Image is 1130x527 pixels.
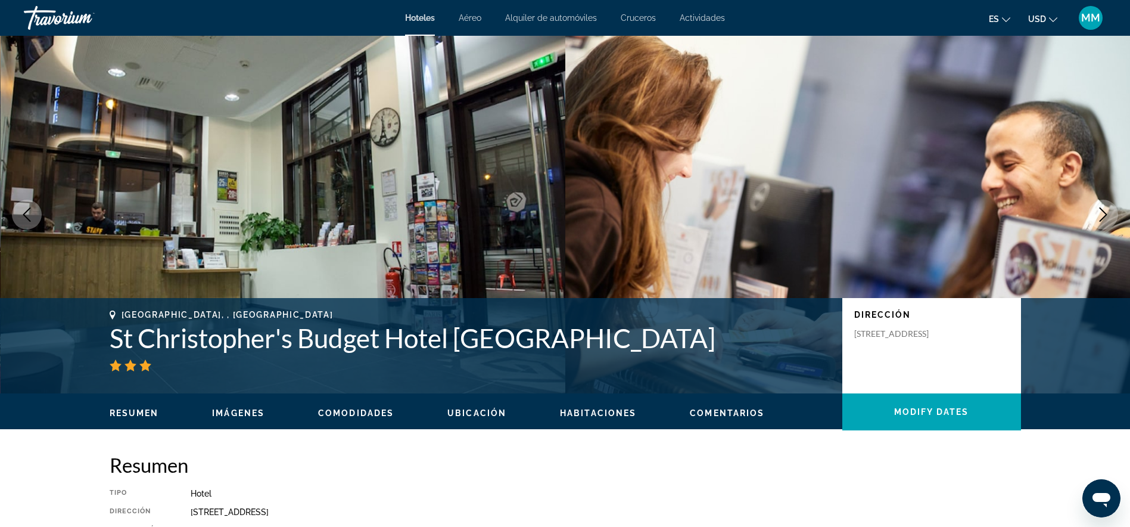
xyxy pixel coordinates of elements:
[560,408,636,418] button: Habitaciones
[1028,10,1057,27] button: Change currency
[894,407,969,417] span: Modify Dates
[212,408,264,418] span: Imágenes
[405,13,435,23] a: Hoteles
[191,507,1021,517] div: [STREET_ADDRESS]
[212,408,264,418] button: Imágenes
[854,310,1009,320] p: Dirección
[110,507,161,517] div: Dirección
[1088,200,1118,230] button: Next image
[110,489,161,498] div: Tipo
[1028,14,1046,24] span: USD
[1081,12,1100,24] span: MM
[690,408,764,418] span: Comentarios
[110,408,159,418] span: Resumen
[447,408,506,418] button: Ubicación
[12,200,42,230] button: Previous image
[989,14,999,24] span: es
[505,13,597,23] a: Alquiler de automóviles
[24,2,143,33] a: Travorium
[459,13,481,23] a: Aéreo
[680,13,725,23] a: Actividades
[1082,479,1120,517] iframe: Button to launch messaging window
[1075,5,1106,30] button: User Menu
[318,408,394,418] span: Comodidades
[122,310,334,320] span: [GEOGRAPHIC_DATA], , [GEOGRAPHIC_DATA]
[318,408,394,418] button: Comodidades
[110,408,159,418] button: Resumen
[989,10,1010,27] button: Change language
[191,489,1021,498] div: Hotel
[842,393,1021,430] button: Modify Dates
[110,453,1021,477] h2: Resumen
[854,328,950,339] p: [STREET_ADDRESS]
[621,13,656,23] a: Cruceros
[447,408,506,418] span: Ubicación
[690,408,764,418] button: Comentarios
[110,323,830,354] h1: St Christopher's Budget Hotel [GEOGRAPHIC_DATA]
[560,408,636,418] span: Habitaciones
